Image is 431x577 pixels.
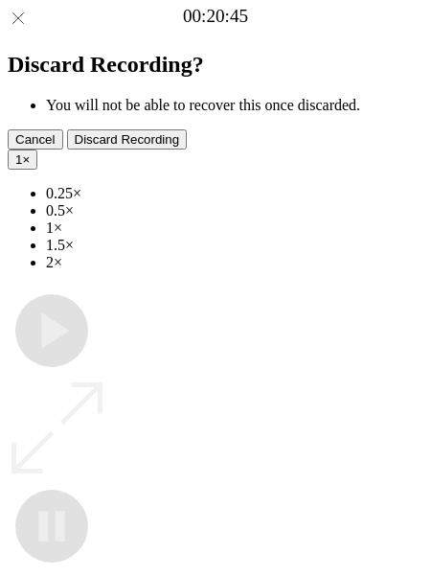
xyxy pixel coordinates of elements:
[46,202,423,219] li: 0.5×
[8,150,37,170] button: 1×
[67,129,188,150] button: Discard Recording
[46,185,423,202] li: 0.25×
[46,219,423,237] li: 1×
[183,6,248,27] a: 00:20:45
[46,237,423,254] li: 1.5×
[8,129,63,150] button: Cancel
[15,152,22,167] span: 1
[46,254,423,271] li: 2×
[8,52,423,78] h2: Discard Recording?
[46,97,423,114] li: You will not be able to recover this once discarded.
